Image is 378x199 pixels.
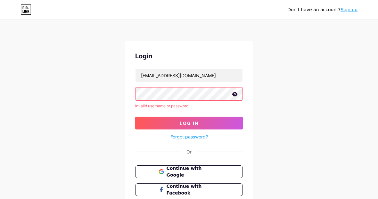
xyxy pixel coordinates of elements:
input: Username [136,69,242,82]
a: Sign up [341,7,357,12]
div: Login [135,51,243,61]
button: Log In [135,117,243,129]
span: Log In [180,120,199,126]
button: Continue with Google [135,165,243,178]
div: Invalid username or password. [135,103,243,109]
button: Continue with Facebook [135,183,243,196]
span: Continue with Facebook [167,183,219,196]
a: Forgot password? [170,133,208,140]
span: Continue with Google [167,165,219,178]
div: Or [186,148,192,155]
div: Don't have an account? [287,6,357,13]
